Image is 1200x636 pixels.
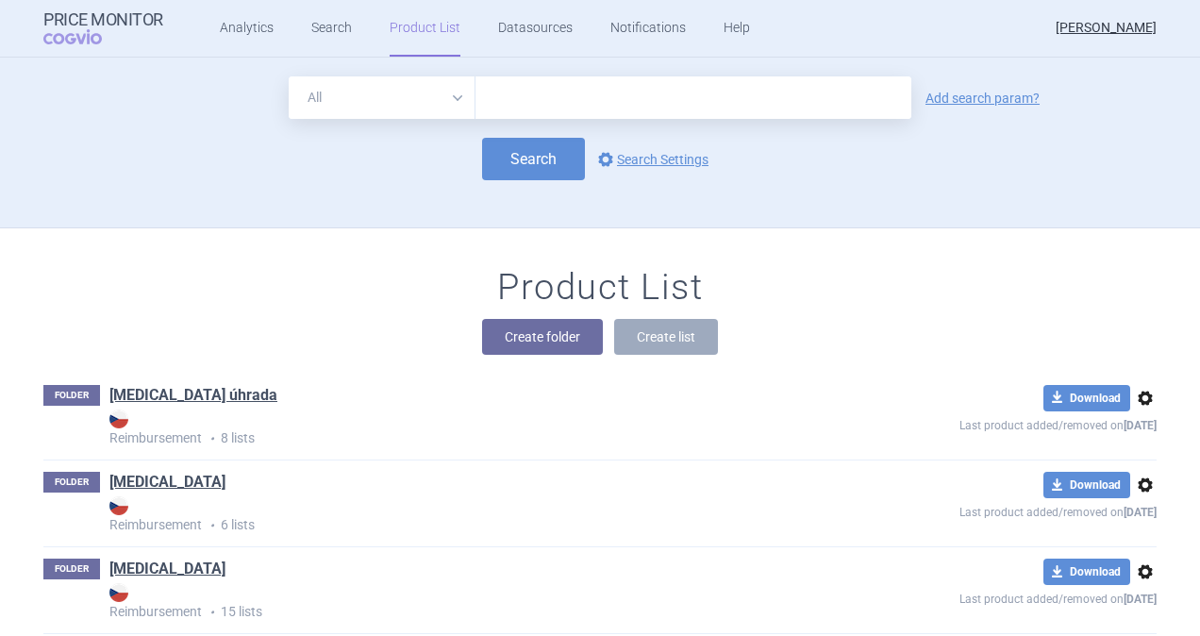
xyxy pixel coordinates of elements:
[1124,593,1157,606] strong: [DATE]
[482,319,603,355] button: Create folder
[109,583,823,622] p: 15 lists
[1124,506,1157,519] strong: [DATE]
[823,585,1157,609] p: Last product added/removed on
[109,583,128,602] img: CZ
[1043,385,1130,411] button: Download
[109,559,225,579] a: [MEDICAL_DATA]
[43,10,163,46] a: Price MonitorCOGVIO
[1043,472,1130,498] button: Download
[43,559,100,579] p: FOLDER
[482,138,585,180] button: Search
[109,496,823,532] strong: Reimbursement
[202,516,221,535] i: •
[109,559,225,583] h1: BENLYSTA
[109,410,823,445] strong: Reimbursement
[823,498,1157,522] p: Last product added/removed on
[202,429,221,448] i: •
[109,583,823,619] strong: Reimbursement
[594,148,708,171] a: Search Settings
[109,472,225,493] a: [MEDICAL_DATA]
[109,385,277,406] a: [MEDICAL_DATA] úhrada
[109,410,823,448] p: 8 lists
[823,411,1157,435] p: Last product added/removed on
[614,319,718,355] button: Create list
[109,496,823,535] p: 6 lists
[43,385,100,406] p: FOLDER
[43,472,100,493] p: FOLDER
[109,496,128,515] img: CZ
[497,266,703,310] h1: Product List
[43,10,163,29] strong: Price Monitor
[1124,419,1157,432] strong: [DATE]
[1043,559,1130,585] button: Download
[109,385,277,410] h1: Augmentin úhrada
[202,603,221,622] i: •
[43,29,128,44] span: COGVIO
[109,410,128,428] img: CZ
[925,92,1040,105] a: Add search param?
[109,472,225,496] h1: Avodart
